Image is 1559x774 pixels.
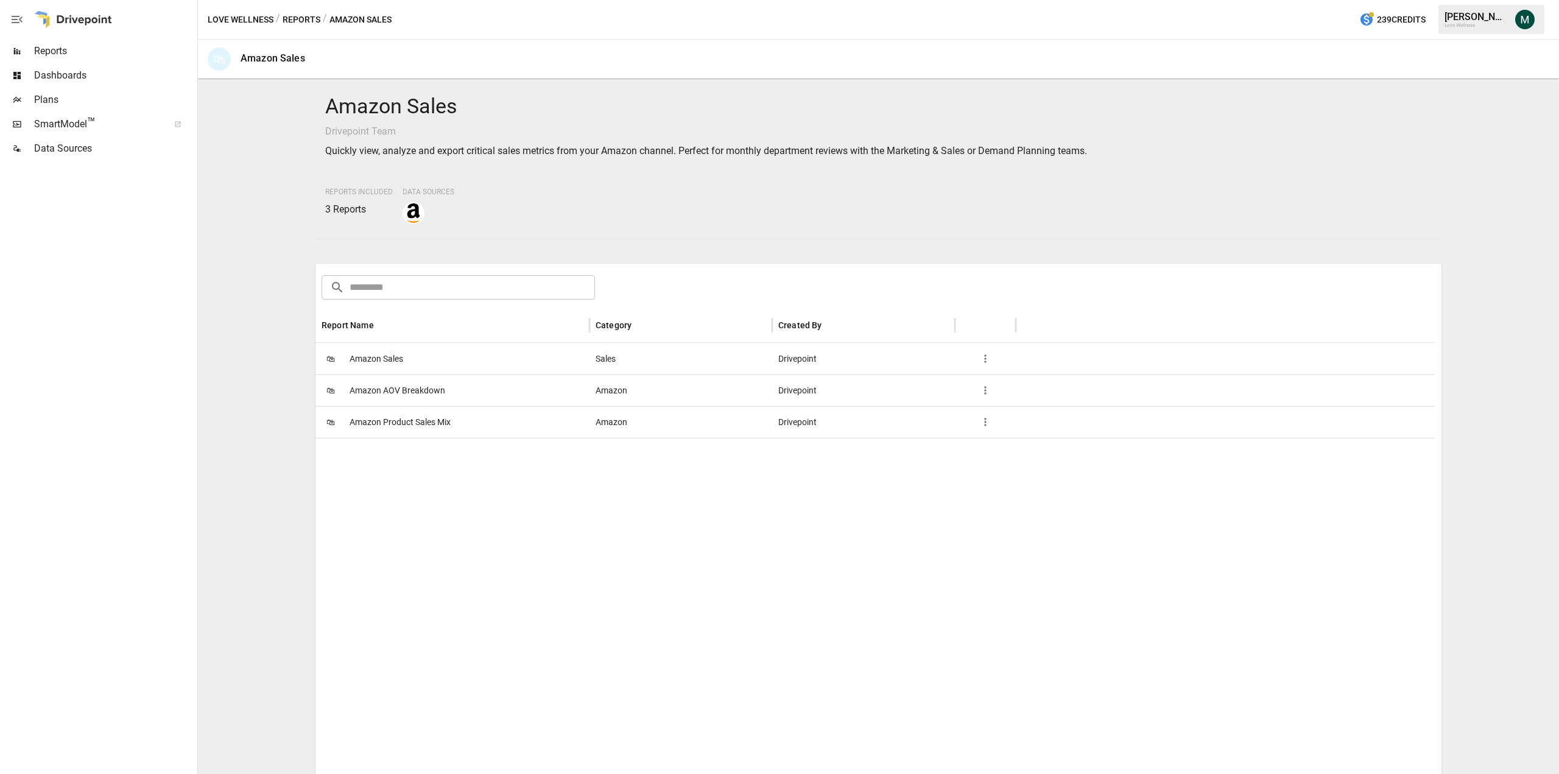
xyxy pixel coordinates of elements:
span: Dashboards [34,68,195,83]
span: 🛍 [322,413,340,431]
div: Amazon Sales [241,52,305,64]
span: ™ [87,115,96,130]
span: Amazon Product Sales Mix [350,407,451,438]
span: Reports Included [325,188,393,196]
div: 🛍 [208,47,231,71]
div: Report Name [322,320,374,330]
span: 🛍 [322,350,340,368]
span: 🛍 [322,381,340,399]
button: Sort [633,317,650,334]
img: amazon [404,203,423,223]
button: Michael Cormack [1508,2,1542,37]
button: Reports [283,12,320,27]
span: 239 Credits [1377,12,1426,27]
span: Amazon Sales [350,343,403,375]
button: Sort [823,317,840,334]
div: Sales [589,343,772,375]
span: Reports [34,44,195,58]
span: Plans [34,93,195,107]
div: Category [596,320,632,330]
div: Drivepoint [772,343,955,375]
div: [PERSON_NAME] [1445,11,1508,23]
span: Data Sources [34,141,195,156]
p: 3 Reports [325,202,393,217]
div: / [276,12,280,27]
button: Sort [375,317,392,334]
span: Data Sources [403,188,454,196]
div: Amazon [589,406,772,438]
h4: Amazon Sales [325,94,1432,119]
button: 239Credits [1354,9,1431,31]
div: Created By [778,320,822,330]
p: Drivepoint Team [325,124,1432,139]
span: Amazon AOV Breakdown [350,375,445,406]
div: Drivepoint [772,375,955,406]
div: Amazon [589,375,772,406]
div: Love Wellness [1445,23,1508,28]
button: Love Wellness [208,12,273,27]
span: SmartModel [34,117,161,132]
div: / [323,12,327,27]
p: Quickly view, analyze and export critical sales metrics from your Amazon channel. Perfect for mon... [325,144,1432,158]
img: Michael Cormack [1515,10,1535,29]
div: Drivepoint [772,406,955,438]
